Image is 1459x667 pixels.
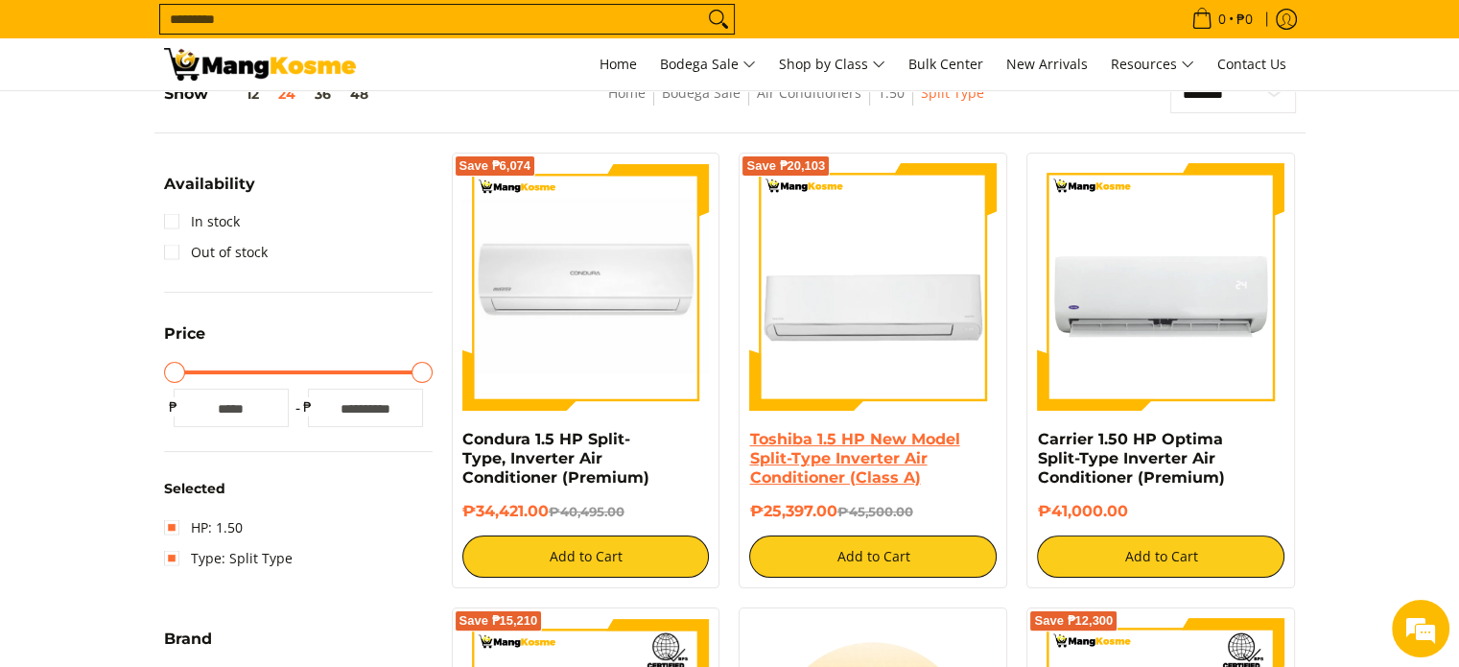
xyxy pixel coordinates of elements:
h6: ₱25,397.00 [749,502,997,521]
button: 12 [208,86,269,102]
img: condura-split-type-inverter-air-conditioner-class-b-full-view-mang-kosme [462,163,710,411]
span: Home [600,55,637,73]
button: Add to Cart [462,536,710,578]
span: ₱ [164,397,183,417]
span: ₱ [298,397,318,417]
img: Carrier 1.50 HP Optima Split-Type Inverter Air Conditioner (Premium) [1037,163,1284,411]
del: ₱40,495.00 [549,504,624,519]
span: Save ₱15,210 [459,615,538,627]
a: HP: 1.50 [164,512,243,543]
a: Bodega Sale [662,83,741,102]
a: Home [590,38,647,90]
span: Bulk Center [908,55,983,73]
span: • [1186,9,1259,30]
a: Toshiba 1.5 HP New Model Split-Type Inverter Air Conditioner (Class A) [749,430,959,487]
span: New Arrivals [1006,55,1088,73]
span: Availability [164,177,255,192]
a: Out of stock [164,237,268,268]
img: Toshiba 1.5 HP New Model Split-Type Inverter Air Conditioner (Class A) [749,163,997,411]
a: Home [608,83,646,102]
a: Bulk Center [899,38,993,90]
summary: Open [164,177,255,206]
img: Bodega Sale Aircon l Mang Kosme: Home Appliances Warehouse Sale [164,48,356,81]
span: ₱0 [1234,12,1256,26]
nav: Main Menu [375,38,1296,90]
summary: Open [164,631,212,661]
span: Bodega Sale [660,53,756,77]
h6: ₱34,421.00 [462,502,710,521]
button: Add to Cart [749,536,997,578]
a: Air Conditioners [757,83,861,102]
a: Bodega Sale [650,38,765,90]
a: New Arrivals [997,38,1097,90]
summary: Open [164,326,205,356]
textarea: Type your message and hit 'Enter' [10,455,365,522]
span: Price [164,326,205,342]
a: Contact Us [1208,38,1296,90]
button: 24 [269,86,305,102]
span: Resources [1111,53,1194,77]
span: Split Type [921,82,984,106]
button: Add to Cart [1037,536,1284,578]
a: 1.50 [878,83,905,102]
button: 48 [341,86,378,102]
h6: Selected [164,481,433,498]
span: Save ₱6,074 [459,160,531,172]
button: Search [703,5,734,34]
h6: ₱41,000.00 [1037,502,1284,521]
a: Type: Split Type [164,543,293,574]
span: Shop by Class [779,53,885,77]
nav: Breadcrumbs [484,82,1107,125]
span: Save ₱20,103 [746,160,825,172]
span: Brand [164,631,212,647]
span: 0 [1215,12,1229,26]
button: 36 [305,86,341,102]
a: Shop by Class [769,38,895,90]
span: Contact Us [1217,55,1286,73]
a: In stock [164,206,240,237]
a: Condura 1.5 HP Split-Type, Inverter Air Conditioner (Premium) [462,430,649,487]
span: Save ₱12,300 [1034,615,1113,627]
del: ₱45,500.00 [836,504,912,519]
div: Chat with us now [100,107,322,132]
span: We're online! [111,207,265,401]
a: Carrier 1.50 HP Optima Split-Type Inverter Air Conditioner (Premium) [1037,430,1224,487]
div: Minimize live chat window [315,10,361,56]
h5: Show [164,84,378,104]
a: Resources [1101,38,1204,90]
